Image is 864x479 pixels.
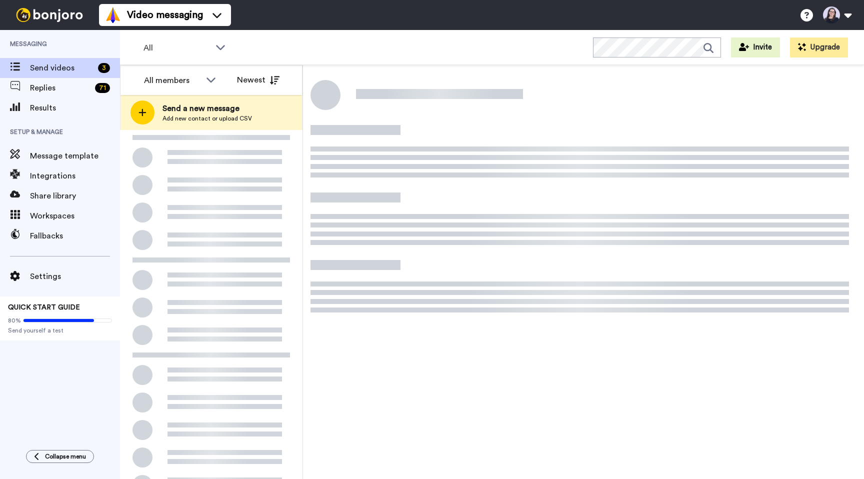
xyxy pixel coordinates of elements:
[162,114,252,122] span: Add new contact or upload CSV
[30,102,120,114] span: Results
[30,230,120,242] span: Fallbacks
[8,304,80,311] span: QUICK START GUIDE
[8,326,112,334] span: Send yourself a test
[30,210,120,222] span: Workspaces
[731,37,780,57] button: Invite
[30,82,91,94] span: Replies
[790,37,848,57] button: Upgrade
[229,70,287,90] button: Newest
[12,8,87,22] img: bj-logo-header-white.svg
[45,452,86,460] span: Collapse menu
[95,83,110,93] div: 71
[98,63,110,73] div: 3
[8,316,21,324] span: 80%
[30,62,94,74] span: Send videos
[162,102,252,114] span: Send a new message
[127,8,203,22] span: Video messaging
[26,450,94,463] button: Collapse menu
[143,42,210,54] span: All
[30,190,120,202] span: Share library
[30,270,120,282] span: Settings
[30,150,120,162] span: Message template
[105,7,121,23] img: vm-color.svg
[30,170,120,182] span: Integrations
[144,74,201,86] div: All members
